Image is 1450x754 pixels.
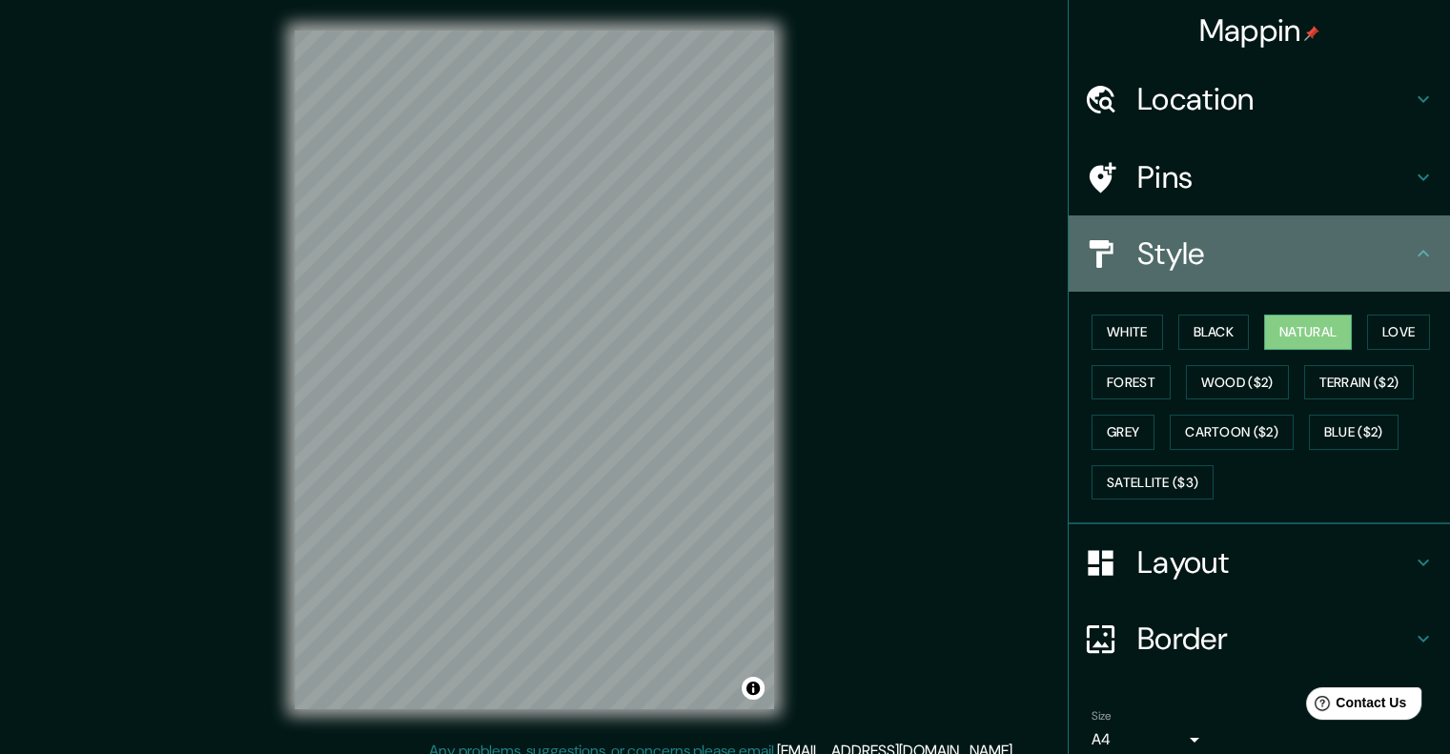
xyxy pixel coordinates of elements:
[1092,365,1171,400] button: Forest
[1092,315,1163,350] button: White
[1092,415,1154,450] button: Grey
[1186,365,1289,400] button: Wood ($2)
[1264,315,1352,350] button: Natural
[1170,415,1294,450] button: Cartoon ($2)
[1137,158,1412,196] h4: Pins
[1304,26,1319,41] img: pin-icon.png
[1137,543,1412,581] h4: Layout
[1069,215,1450,292] div: Style
[1199,11,1320,50] h4: Mappin
[1137,620,1412,658] h4: Border
[1137,80,1412,118] h4: Location
[295,31,774,709] canvas: Map
[1309,415,1399,450] button: Blue ($2)
[1178,315,1250,350] button: Black
[1069,139,1450,215] div: Pins
[1069,524,1450,601] div: Layout
[742,677,765,700] button: Toggle attribution
[1304,365,1415,400] button: Terrain ($2)
[1069,61,1450,137] div: Location
[1092,465,1214,500] button: Satellite ($3)
[1069,601,1450,677] div: Border
[1367,315,1430,350] button: Love
[1092,708,1112,724] label: Size
[1280,680,1429,733] iframe: Help widget launcher
[1137,234,1412,273] h4: Style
